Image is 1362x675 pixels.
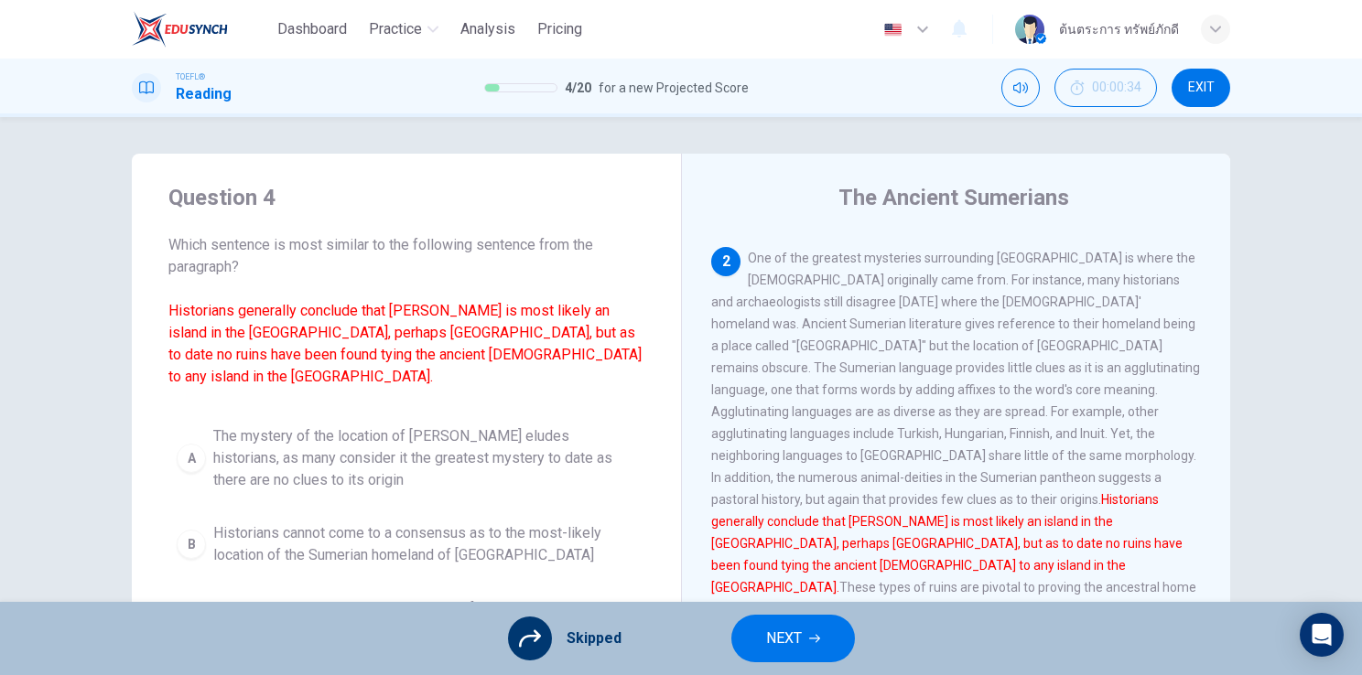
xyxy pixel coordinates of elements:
[1015,15,1044,44] img: Profile picture
[460,18,515,40] span: Analysis
[453,13,523,46] button: Analysis
[1054,69,1157,107] div: Hide
[537,18,582,40] span: Pricing
[1188,80,1215,95] span: EXIT
[277,18,347,40] span: Dashboard
[599,77,749,99] span: for a new Projected Score
[362,13,446,46] button: Practice
[1172,69,1230,107] button: EXIT
[369,18,422,40] span: Practice
[711,251,1200,638] span: One of the greatest mysteries surrounding [GEOGRAPHIC_DATA] is where the [DEMOGRAPHIC_DATA] origi...
[1300,613,1344,657] div: Open Intercom Messenger
[176,70,205,83] span: TOEFL®
[565,77,591,99] span: 4 / 20
[1059,18,1179,40] div: ต้นตระการ ทรัพย์ภักดี
[766,626,802,651] span: NEXT
[1001,69,1040,107] div: Mute
[567,627,622,649] span: Skipped
[530,13,589,46] button: Pricing
[1054,69,1157,107] button: 00:00:34
[270,13,354,46] button: Dashboard
[132,11,270,48] a: EduSynch logo
[168,302,642,385] font: Historians generally conclude that [PERSON_NAME] is most likely an island in the [GEOGRAPHIC_DATA...
[711,247,740,276] div: 2
[711,492,1183,595] font: Historians generally conclude that [PERSON_NAME] is most likely an island in the [GEOGRAPHIC_DATA...
[731,615,855,662] button: NEXT
[168,234,644,388] span: Which sentence is most similar to the following sentence from the paragraph?
[1092,80,1141,95] span: 00:00:34
[168,183,644,212] h4: Question 4
[881,23,904,37] img: en
[176,83,232,105] h1: Reading
[132,11,228,48] img: EduSynch logo
[838,183,1069,212] h4: The Ancient Sumerians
